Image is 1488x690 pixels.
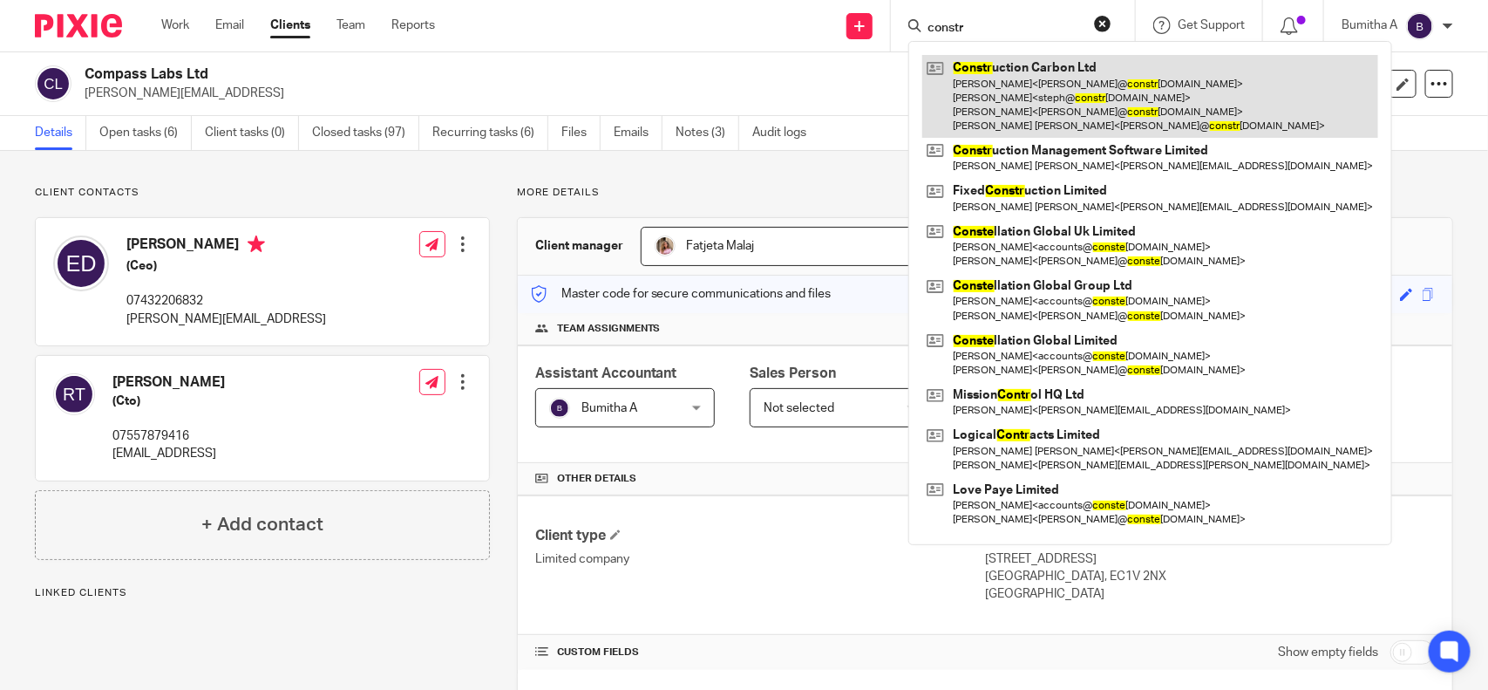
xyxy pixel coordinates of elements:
[750,366,836,380] span: Sales Person
[112,445,225,462] p: [EMAIL_ADDRESS]
[752,116,819,150] a: Audit logs
[531,285,832,303] p: Master code for secure communications and files
[201,511,323,538] h4: + Add contact
[391,17,435,34] a: Reports
[35,116,86,150] a: Details
[549,398,570,419] img: svg%3E
[1278,644,1378,661] label: Show empty fields
[205,116,299,150] a: Client tasks (0)
[985,550,1435,568] p: [STREET_ADDRESS]
[535,366,677,380] span: Assistant Accountant
[1094,15,1111,32] button: Clear
[112,427,225,445] p: 07557879416
[764,402,834,414] span: Not selected
[248,236,265,253] i: Primary
[35,14,122,38] img: Pixie
[557,472,636,486] span: Other details
[687,240,755,252] span: Fatjeta Malaj
[581,402,637,414] span: Bumitha A
[336,17,365,34] a: Team
[215,17,244,34] a: Email
[655,236,676,256] img: MicrosoftTeams-image%20(5).png
[53,236,109,291] img: svg%3E
[614,116,662,150] a: Emails
[1406,12,1434,40] img: svg%3E
[99,116,192,150] a: Open tasks (6)
[112,373,225,392] h4: [PERSON_NAME]
[85,65,989,84] h2: Compass Labs Ltd
[35,65,71,102] img: svg%3E
[535,237,623,255] h3: Client manager
[312,116,419,150] a: Closed tasks (97)
[53,373,95,415] img: svg%3E
[535,527,985,545] h4: Client type
[561,116,601,150] a: Files
[85,85,1216,102] p: [PERSON_NAME][EMAIL_ADDRESS]
[126,311,326,328] p: [PERSON_NAME][EMAIL_ADDRESS]
[432,116,548,150] a: Recurring tasks (6)
[35,586,490,600] p: Linked clients
[161,17,189,34] a: Work
[985,585,1435,603] p: [GEOGRAPHIC_DATA]
[1342,17,1397,34] p: Bumitha A
[1178,19,1245,31] span: Get Support
[517,186,1453,200] p: More details
[985,568,1435,585] p: [GEOGRAPHIC_DATA], EC1V 2NX
[126,236,326,257] h4: [PERSON_NAME]
[126,292,326,310] p: 07432206832
[926,21,1083,37] input: Search
[535,646,985,659] h4: CUSTOM FIELDS
[35,186,490,200] p: Client contacts
[270,17,310,34] a: Clients
[126,257,326,275] h5: (Ceo)
[676,116,739,150] a: Notes (3)
[112,393,225,410] h5: (Cto)
[535,550,985,568] p: Limited company
[557,322,661,336] span: Team assignments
